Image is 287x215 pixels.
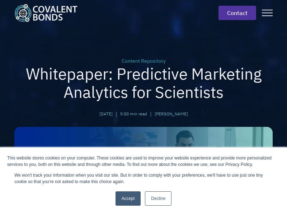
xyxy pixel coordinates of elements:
[116,191,141,206] a: Accept
[116,110,117,118] div: |
[14,4,83,22] a: home
[14,57,273,65] div: Content Repository
[145,191,171,206] a: Decline
[155,111,188,117] a: [PERSON_NAME]
[14,4,77,22] img: Covalent Bonds White / Teal Logo
[120,111,147,117] div: 5:00 min read
[150,110,152,118] div: |
[14,65,273,101] h1: Whitepaper: Predictive Marketing Analytics for Scientists
[218,6,256,20] a: contact
[99,111,113,117] div: [DATE]
[7,155,280,168] div: This website stores cookies on your computer. These cookies are used to improve your website expe...
[14,172,273,185] p: We won't track your information when you visit our site. But in order to comply with your prefere...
